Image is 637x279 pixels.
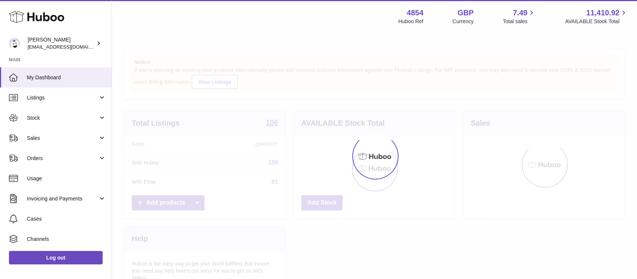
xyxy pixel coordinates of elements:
span: Cases [27,215,106,223]
span: Usage [27,175,106,182]
span: Total sales [503,18,536,25]
span: Listings [27,94,98,101]
span: Sales [27,135,98,142]
span: AVAILABLE Stock Total [565,18,628,25]
span: 7.49 [513,8,528,18]
span: Stock [27,114,98,122]
span: Orders [27,155,98,162]
div: Currency [453,18,474,25]
a: 7.49 Total sales [503,8,536,25]
img: jimleo21@yahoo.gr [9,38,20,49]
strong: 4854 [407,8,424,18]
span: My Dashboard [27,74,106,81]
span: 11,410.92 [586,8,619,18]
span: [EMAIL_ADDRESS][DOMAIN_NAME] [28,44,110,50]
strong: GBP [458,8,474,18]
span: Channels [27,236,106,243]
a: 11,410.92 AVAILABLE Stock Total [565,8,628,25]
span: Invoicing and Payments [27,195,98,202]
div: Huboo Ref [399,18,424,25]
div: [PERSON_NAME] [28,36,95,50]
a: Log out [9,251,103,264]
